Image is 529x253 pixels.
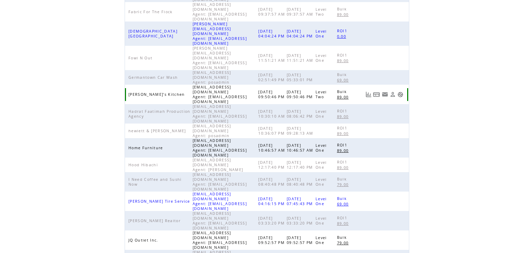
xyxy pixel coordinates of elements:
span: Home Furniture [128,145,165,150]
span: [EMAIL_ADDRESS][DOMAIN_NAME] Agent: posadmin [193,70,232,85]
a: 89.00 [337,220,352,226]
span: [DATE] 04:04:24 PM [258,29,286,39]
a: 89.00 [337,165,352,170]
span: Level Two [316,90,327,99]
a: 89.00 [337,147,352,153]
span: ROI1 [337,109,349,113]
span: [EMAIL_ADDRESS][DOMAIN_NAME] Agent: [EMAIL_ADDRESS][DOMAIN_NAME] [193,104,247,124]
span: [DATE] 09:50:46 PM [258,90,286,99]
span: [DEMOGRAPHIC_DATA][GEOGRAPHIC_DATA] [128,29,177,39]
span: Bulk [337,177,349,182]
span: [DATE] 09:52:57 PM [287,235,315,245]
span: 79.00 [337,241,351,245]
span: Level One [316,235,327,245]
span: 89.00 [337,131,351,136]
span: ROI1 [337,126,349,130]
span: I Need Coffee and Sushi Now [128,177,182,187]
span: [DATE] 09:52:57 PM [258,235,286,245]
span: 69.00 [337,202,351,206]
span: [EMAIL_ADDRESS][DOMAIN_NAME] Agent: [EMAIL_ADDRESS][DOMAIN_NAME] [193,172,247,192]
span: 89.00 [337,165,351,170]
span: [DATE] 12:17:40 PM [258,160,286,170]
span: [DATE] 12:17:40 PM [287,160,315,170]
span: [DATE] 08:06:42 PM [287,109,315,119]
span: ROI1 [337,53,349,58]
span: [DATE] 09:50:46 PM [287,90,315,99]
span: [EMAIL_ADDRESS][DOMAIN_NAME] Agent: [PERSON_NAME] [193,158,245,172]
span: [DATE] 05:33:01 PM [287,73,315,82]
span: ROI1 [337,28,349,33]
a: 89.00 [337,94,352,100]
span: [DATE] 04:04:24 PM [287,29,315,39]
span: 89.00 [337,58,351,63]
span: [PERSON_NAME][EMAIL_ADDRESS][DOMAIN_NAME] Agent: [EMAIL_ADDRESS][DOMAIN_NAME] [193,22,247,46]
span: [PERSON_NAME]'s Kitchen [128,92,187,97]
span: [DATE] 11:51:21 AM [258,53,287,63]
span: JQ Outlet Inc. [128,238,160,243]
a: 89.00 [337,58,352,64]
a: 89.00 [337,130,352,136]
span: Bulk [337,89,349,94]
span: Level One [316,109,327,119]
a: Support [397,92,403,98]
span: [DATE] 07:45:43 PM [287,196,315,206]
span: Level One [316,177,327,187]
span: Germantown Car Wash [128,75,179,80]
a: 89.00 [337,11,352,17]
span: Level Two [316,7,327,17]
span: Bulk [337,196,349,201]
span: [DATE] 08:40:48 PM [258,177,286,187]
span: Fabric For The Flock [128,9,175,14]
a: 69.00 [337,201,352,207]
span: Fowl N Out [128,56,154,60]
a: Resend welcome email to this user [382,91,388,98]
span: Level One [316,53,327,63]
span: [EMAIL_ADDRESS][DOMAIN_NAME] Agent: [EMAIL_ADDRESS][DOMAIN_NAME] [193,192,247,211]
a: 79.00 [337,240,352,246]
a: 0.00 [337,33,350,39]
a: View Usage [366,92,371,98]
span: [EMAIL_ADDRESS][DOMAIN_NAME] Agent: [EMAIL_ADDRESS][DOMAIN_NAME] [193,138,247,158]
span: [DATE] 10:46:57 AM [287,143,315,153]
span: 79.00 [337,182,351,187]
span: Bulk [337,7,349,11]
span: Level One [316,160,327,170]
span: Level One [316,143,327,153]
span: [PERSON_NAME] Tire Service [128,199,192,204]
span: [PERSON_NAME][EMAIL_ADDRESS][DOMAIN_NAME] Agent: [EMAIL_ADDRESS][DOMAIN_NAME] [193,46,247,70]
span: Hood Hibachi [128,162,160,167]
span: Level One [316,196,327,206]
span: Hadrat Faatimah Production Agency [128,109,191,119]
span: hewlett & [PERSON_NAME] [128,128,188,133]
a: View Bills [373,92,380,98]
span: [DATE] 09:37:57 AM [287,7,315,17]
a: View Profile [390,92,396,98]
a: 79.00 [337,182,352,187]
span: Bulk [337,235,349,240]
span: 89.00 [337,148,351,153]
a: 69.00 [337,77,352,83]
span: Bulk [337,72,349,77]
span: [DATE] 10:46:57 AM [258,143,287,153]
a: 89.00 [337,113,352,119]
span: ROI1 [337,160,349,165]
span: [DATE] 04:16:15 PM [258,196,286,206]
span: 89.00 [337,221,351,226]
span: 89.00 [337,12,351,17]
span: Level One [316,216,327,226]
span: [DATE] 10:30:10 AM [258,109,287,119]
span: ROI1 [337,216,349,220]
span: [DATE] 03:33:20 PM [258,216,286,226]
span: Level One [316,29,327,39]
span: [EMAIL_ADDRESS][DOMAIN_NAME] Agent: [EMAIL_ADDRESS][DOMAIN_NAME] [193,85,247,104]
span: [DATE] 03:33:20 PM [287,216,315,226]
span: [EMAIL_ADDRESS][DOMAIN_NAME] Agent: posadmin [193,124,232,138]
span: [DATE] 02:51:49 PM [258,73,286,82]
span: [EMAIL_ADDRESS][DOMAIN_NAME] Agent: [EMAIL_ADDRESS][DOMAIN_NAME] [193,211,247,230]
span: [PERSON_NAME] Realtor [128,218,182,223]
span: ROI1 [337,143,349,147]
span: 69.00 [337,78,351,83]
span: [EMAIL_ADDRESS][DOMAIN_NAME] Agent: [EMAIL_ADDRESS][DOMAIN_NAME] [193,230,247,250]
span: 89.00 [337,114,351,119]
span: [DATE] 08:40:48 PM [287,177,315,187]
